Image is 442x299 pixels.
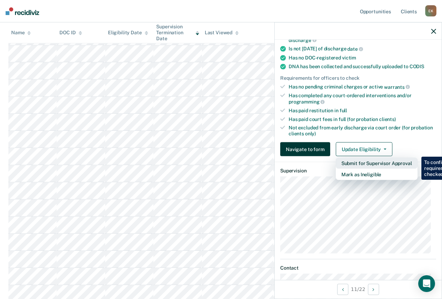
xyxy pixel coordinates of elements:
button: Previous Opportunity [337,284,348,295]
div: Has no DOC-registered [289,55,436,61]
a: Navigate to form [280,142,333,156]
span: clients) [379,116,396,122]
span: programming [289,99,325,105]
div: DOC ID [59,30,82,36]
span: only) [305,131,316,136]
div: Has no pending criminal charges or active [289,84,436,90]
dt: Contact [280,265,436,271]
button: Update Eligibility [336,142,392,156]
div: Eligibility Date [108,30,148,36]
div: E K [425,5,436,16]
div: DNA has been collected and successfully uploaded to [289,64,436,70]
div: Has completed any court-ordered interventions and/or [289,93,436,105]
button: Next Opportunity [368,284,379,295]
span: warrants [384,84,410,90]
span: CODIS [410,64,424,69]
div: Has paid court fees in full (for probation [289,116,436,122]
div: Open Intercom Messenger [418,275,435,292]
div: Requirements for officers to check [280,75,436,81]
div: Has paid restitution in [289,107,436,113]
div: Last Viewed [205,30,239,36]
span: victim [342,55,356,60]
div: Is not [DATE] of discharge [289,46,436,52]
span: full [340,107,347,113]
span: discharge [289,37,317,43]
img: Recidiviz [6,7,39,15]
dt: Supervision [280,168,436,174]
button: Navigate to form [280,142,330,156]
div: Supervision Termination Date [156,24,199,41]
span: date [347,46,363,52]
button: Mark as Ineligible [336,169,418,180]
button: Submit for Supervisor Approval [336,158,418,169]
div: Not excluded from early discharge via court order (for probation clients [289,125,436,137]
div: 11 / 22 [275,280,442,298]
div: Name [11,30,31,36]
